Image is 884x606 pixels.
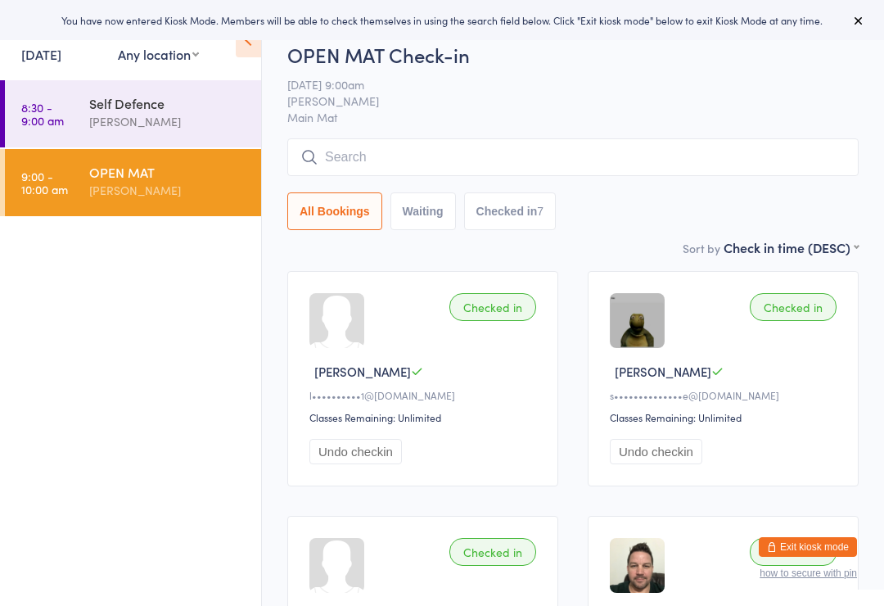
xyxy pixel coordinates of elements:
button: Undo checkin [309,439,402,464]
div: Checked in [449,538,536,566]
div: Self Defence [89,94,247,112]
button: Waiting [390,192,456,230]
span: Main Mat [287,109,859,125]
div: OPEN MAT [89,163,247,181]
h2: OPEN MAT Check-in [287,41,859,68]
a: 9:00 -10:00 amOPEN MAT[PERSON_NAME] [5,149,261,216]
button: All Bookings [287,192,382,230]
img: image1728818822.png [610,538,665,593]
span: [PERSON_NAME] [615,363,711,380]
span: [DATE] 9:00am [287,76,833,93]
div: [PERSON_NAME] [89,112,247,131]
div: Check in time (DESC) [724,238,859,256]
div: You have now entered Kiosk Mode. Members will be able to check themselves in using the search fie... [26,13,858,27]
div: 7 [537,205,543,218]
div: Classes Remaining: Unlimited [610,410,841,424]
time: 9:00 - 10:00 am [21,170,68,196]
div: s••••••••••••••e@[DOMAIN_NAME] [610,388,841,402]
button: Checked in7 [464,192,557,230]
input: Search [287,138,859,176]
div: Any location [118,45,199,63]
div: Classes Remaining: Unlimited [309,410,541,424]
span: [PERSON_NAME] [314,363,411,380]
time: 8:30 - 9:00 am [21,101,64,127]
button: how to secure with pin [760,568,857,579]
div: Checked in [750,538,837,566]
img: image1727328064.png [610,293,665,348]
label: Sort by [683,240,720,256]
button: Undo checkin [610,439,702,464]
div: Checked in [750,293,837,321]
a: 8:30 -9:00 amSelf Defence[PERSON_NAME] [5,80,261,147]
div: l••••••••••1@[DOMAIN_NAME] [309,388,541,402]
a: [DATE] [21,45,61,63]
div: Checked in [449,293,536,321]
button: Exit kiosk mode [759,537,857,557]
span: [PERSON_NAME] [287,93,833,109]
div: [PERSON_NAME] [89,181,247,200]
